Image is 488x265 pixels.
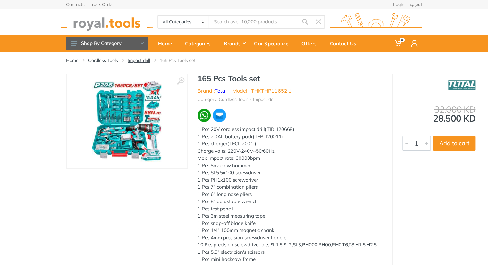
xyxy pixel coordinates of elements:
img: royal.tools Logo [61,13,153,31]
li: 165 Pcs Tools set [160,57,205,64]
a: Cordless Tools [88,57,118,64]
a: Our Specialize [249,35,297,52]
a: Login [393,2,404,7]
a: Home [154,35,181,52]
div: Our Specialize [249,37,297,50]
a: Contacts [66,2,85,7]
img: ma.webp [212,108,226,123]
li: Model : THKTHP11652.1 [232,87,292,95]
a: العربية [409,2,422,7]
img: Royal Tools - 165 Pcs Tools set [92,81,162,162]
div: Offers [297,37,325,50]
li: Category: Cordless Tools - Impact drill [198,96,275,103]
span: 0 [400,38,405,42]
a: 0 [390,35,407,52]
div: Contact Us [325,37,365,50]
input: Site search [208,15,298,29]
div: 32.000 KD [402,105,475,114]
img: Total [448,77,475,93]
a: Impact drill [128,57,150,64]
div: Home [154,37,181,50]
select: Category [158,16,208,28]
button: Add to cart [433,136,475,151]
nav: breadcrumb [66,57,422,64]
a: Offers [297,35,325,52]
a: Total [215,88,227,94]
div: Categories [181,37,219,50]
a: Home [66,57,79,64]
a: Track Order [90,2,114,7]
li: Brand : [198,87,227,95]
a: Categories [181,35,219,52]
img: wa.webp [198,109,211,122]
h1: 165 Pcs Tools set [198,74,383,83]
img: royal.tools Logo [330,13,422,31]
button: Shop By Category [66,37,148,50]
a: Contact Us [325,35,365,52]
div: Brands [219,37,249,50]
div: 28.500 KD [402,105,475,123]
